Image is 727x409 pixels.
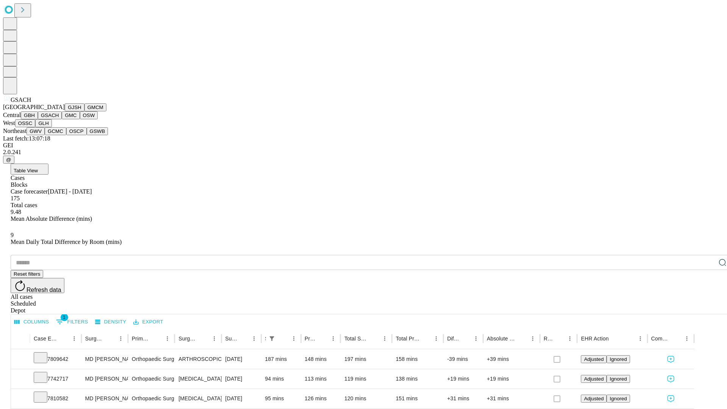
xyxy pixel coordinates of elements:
[527,333,538,344] button: Menu
[565,333,575,344] button: Menu
[85,336,104,342] div: Surgeon Name
[27,127,45,135] button: GWV
[305,350,337,369] div: 148 mins
[610,376,627,382] span: Ignored
[3,142,724,149] div: GEI
[66,127,87,135] button: OSCP
[225,389,257,408] div: [DATE]
[178,389,217,408] div: [MEDICAL_DATA] [MEDICAL_DATA]
[87,127,108,135] button: GSWB
[6,157,11,162] span: @
[85,350,124,369] div: MD [PERSON_NAME] [PERSON_NAME] Md
[369,333,379,344] button: Sort
[460,333,471,344] button: Sort
[487,336,516,342] div: Absolute Difference
[54,316,90,328] button: Show filters
[93,316,128,328] button: Density
[517,333,527,344] button: Sort
[289,333,299,344] button: Menu
[265,389,297,408] div: 95 mins
[447,350,479,369] div: -39 mins
[344,336,368,342] div: Total Scheduled Duration
[132,369,171,389] div: Orthopaedic Surgery
[105,333,115,344] button: Sort
[396,336,420,342] div: Total Predicted Duration
[3,135,50,142] span: Last fetch: 13:07:18
[85,369,124,389] div: MD [PERSON_NAME] [PERSON_NAME] Md
[34,336,58,342] div: Case Epic Id
[3,156,14,164] button: @
[278,333,289,344] button: Sort
[178,336,197,342] div: Surgery Name
[447,389,479,408] div: +31 mins
[225,336,237,342] div: Surgery Date
[48,188,92,195] span: [DATE] - [DATE]
[11,202,37,208] span: Total cases
[584,396,604,401] span: Adjusted
[344,389,388,408] div: 120 mins
[84,103,106,111] button: GMCM
[265,350,297,369] div: 187 mins
[265,369,297,389] div: 94 mins
[581,375,607,383] button: Adjusted
[249,333,259,344] button: Menu
[487,369,536,389] div: +19 mins
[305,336,317,342] div: Predicted In Room Duration
[396,369,440,389] div: 138 mins
[344,369,388,389] div: 119 mins
[610,396,627,401] span: Ignored
[132,350,171,369] div: Orthopaedic Surgery
[610,333,620,344] button: Sort
[238,333,249,344] button: Sort
[35,119,51,127] button: GLH
[178,350,217,369] div: ARTHROSCOPICALLY AIDED ACL RECONSTRUCTION
[11,270,43,278] button: Reset filters
[34,350,78,369] div: 7809642
[584,376,604,382] span: Adjusted
[69,333,80,344] button: Menu
[85,389,124,408] div: MD [PERSON_NAME] [PERSON_NAME] Md
[544,336,554,342] div: Resolved in EHR
[62,111,80,119] button: GMC
[3,149,724,156] div: 2.0.241
[607,375,630,383] button: Ignored
[225,369,257,389] div: [DATE]
[671,333,682,344] button: Sort
[328,333,339,344] button: Menu
[21,111,38,119] button: GBH
[151,333,162,344] button: Sort
[34,389,78,408] div: 7810582
[12,316,51,328] button: Select columns
[11,164,48,175] button: Table View
[61,314,68,321] span: 1
[581,336,608,342] div: EHR Action
[131,316,165,328] button: Export
[3,112,21,118] span: Central
[396,350,440,369] div: 158 mins
[45,127,66,135] button: GCMC
[132,389,171,408] div: Orthopaedic Surgery
[15,392,26,406] button: Expand
[3,120,15,126] span: West
[132,336,151,342] div: Primary Service
[431,333,442,344] button: Menu
[651,336,670,342] div: Comments
[15,119,36,127] button: OSSC
[65,103,84,111] button: GJSH
[11,278,64,293] button: Refresh data
[11,239,122,245] span: Mean Daily Total Difference by Room (mins)
[14,271,40,277] span: Reset filters
[198,333,209,344] button: Sort
[11,209,21,215] span: 9.48
[80,111,98,119] button: OSW
[554,333,565,344] button: Sort
[267,333,277,344] div: 1 active filter
[34,369,78,389] div: 7742717
[3,128,27,134] span: Northeast
[11,97,31,103] span: GSACH
[581,395,607,403] button: Adjusted
[15,373,26,386] button: Expand
[115,333,126,344] button: Menu
[317,333,328,344] button: Sort
[447,336,459,342] div: Difference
